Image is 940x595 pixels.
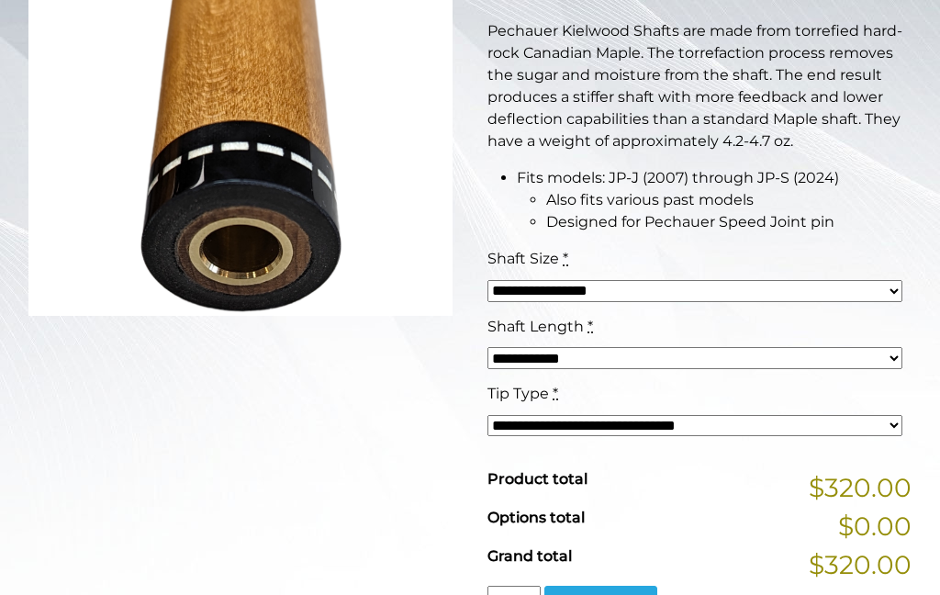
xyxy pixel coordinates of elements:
abbr: required [587,318,593,335]
abbr: required [553,385,558,402]
span: Grand total [487,547,572,565]
span: $0.00 [838,507,912,545]
li: Fits models: JP-J (2007) through JP-S (2024) [517,167,912,233]
span: $320.00 [809,468,912,507]
abbr: required [563,250,568,267]
span: Tip Type [487,385,549,402]
span: $320.00 [809,545,912,584]
span: Options total [487,509,585,526]
li: Also fits various past models [546,189,912,211]
span: Product total [487,470,587,488]
span: Shaft Length [487,318,584,335]
p: Pechauer Kielwood Shafts are made from torrefied hard-rock Canadian Maple. The torrefaction proce... [487,20,912,152]
li: Designed for Pechauer Speed Joint pin [546,211,912,233]
span: Shaft Size [487,250,559,267]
